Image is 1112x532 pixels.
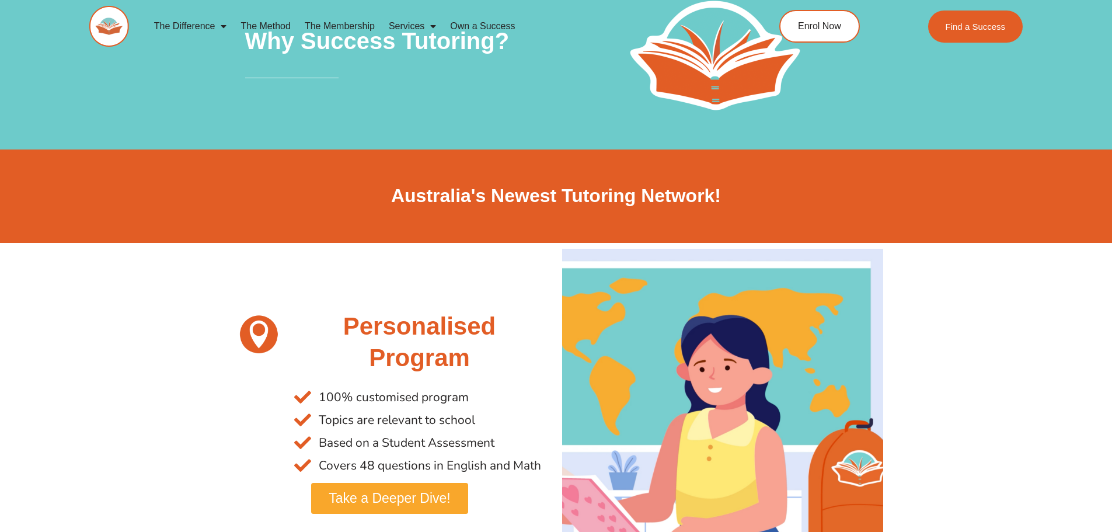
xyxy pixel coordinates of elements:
[382,13,443,40] a: Services
[316,409,475,432] span: Topics are relevant to school
[946,22,1006,31] span: Find a Success
[311,483,468,514] a: Take a Deeper Dive!
[316,386,469,409] span: 100% customised program
[779,10,860,43] a: Enrol Now
[233,13,297,40] a: The Method
[928,11,1023,43] a: Find a Success
[147,13,234,40] a: The Difference
[229,184,883,208] h2: Australia's Newest Tutoring Network!
[316,432,494,454] span: Based on a Student Assessment
[147,13,726,40] nav: Menu
[298,13,382,40] a: The Membership
[798,22,841,31] span: Enrol Now
[443,13,522,40] a: Own a Success
[316,454,541,477] span: Covers 48 questions in English and Math
[294,311,544,374] h2: Personalised Program
[329,492,450,505] span: Take a Deeper Dive!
